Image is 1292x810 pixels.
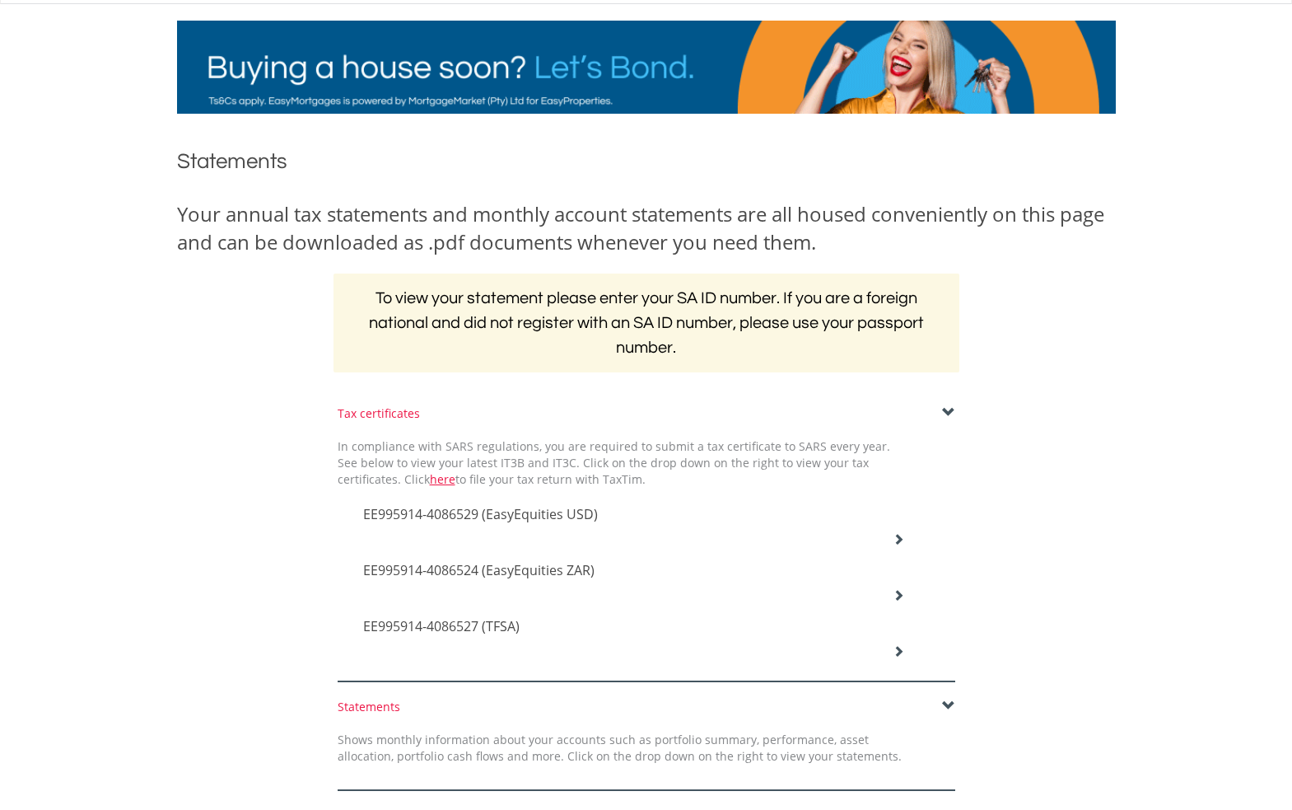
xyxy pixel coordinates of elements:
span: Statements [177,151,287,172]
span: EE995914-4086527 (TFSA) [363,617,520,635]
div: Shows monthly information about your accounts such as portfolio summary, performance, asset alloc... [325,732,914,765]
div: Your annual tax statements and monthly account statements are all housed conveniently on this pag... [177,200,1116,257]
img: EasyMortage Promotion Banner [177,21,1116,114]
h2: To view your statement please enter your SA ID number. If you are a foreign national and did not ... [333,274,959,372]
span: EE995914-4086529 (EasyEquities USD) [363,505,598,523]
div: Tax certificates [338,405,955,422]
a: here [430,471,455,487]
span: EE995914-4086524 (EasyEquities ZAR) [363,561,595,579]
span: In compliance with SARS regulations, you are required to submit a tax certificate to SARS every y... [338,438,890,487]
div: Statements [338,699,955,715]
span: Click to file your tax return with TaxTim. [404,471,646,487]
